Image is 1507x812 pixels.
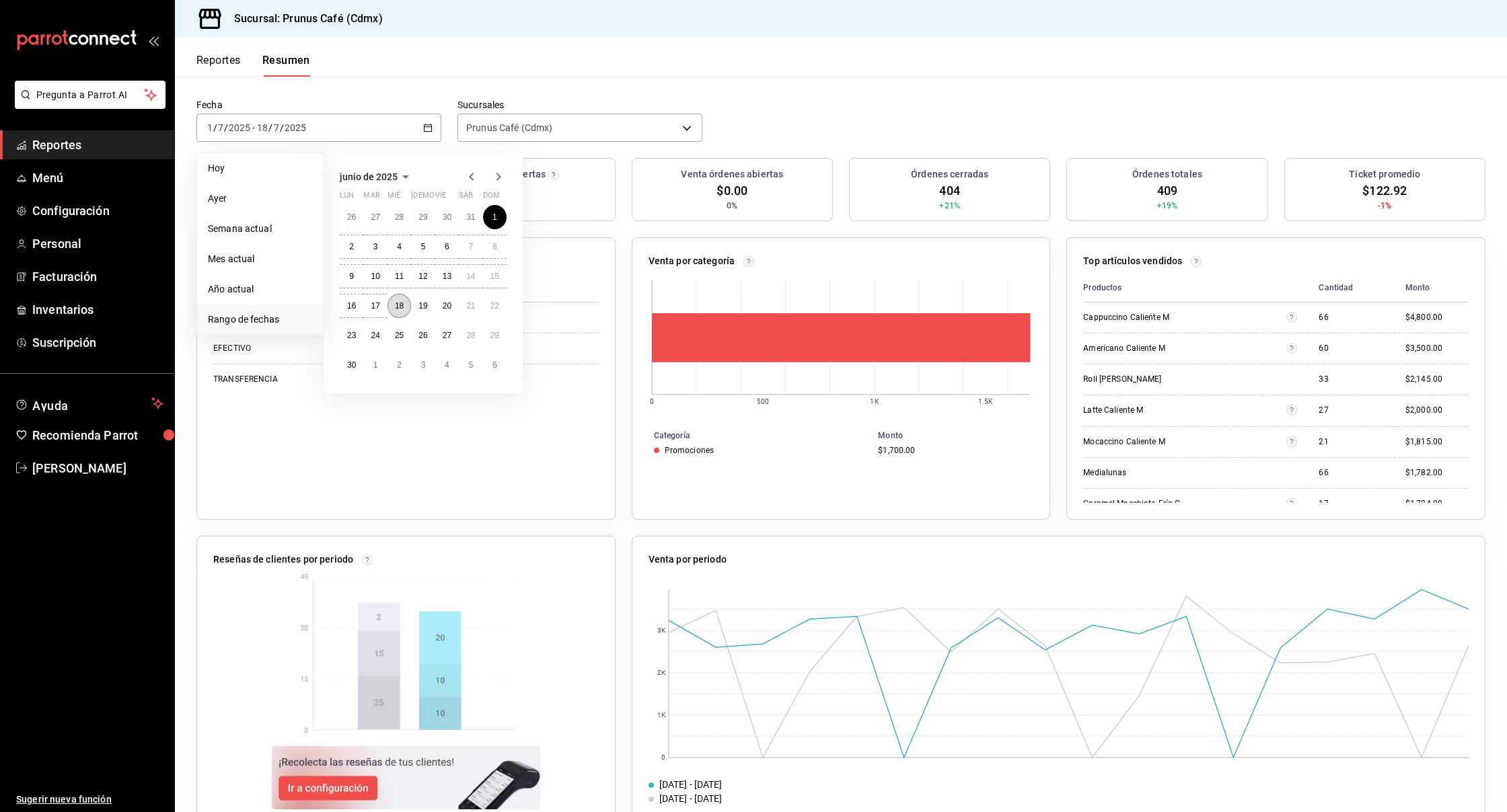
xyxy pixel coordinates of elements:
[492,360,497,370] abbr: 6 de julio de 2025
[1083,274,1308,302] th: Productos
[363,191,379,205] abbr: martes
[371,272,379,281] abbr: 10 de junio de 2025
[397,242,402,251] abbr: 4 de junio de 2025
[32,395,146,411] span: Ayuda
[445,242,449,251] abbr: 6 de junio de 2025
[483,323,507,348] button: 29 de junio de 2025
[388,323,411,348] button: 25 de junio de 2025
[349,272,354,281] abbr: 9 de junio de 2025
[397,360,402,370] abbr: 2 de julio de 2025
[280,122,284,133] span: /
[349,242,354,251] abbr: 2 de junio de 2025
[466,212,475,222] abbr: 31 de mayo de 2025
[9,97,166,112] a: Pregunta a Parrot AI
[16,793,163,807] span: Sugerir nueva función
[466,272,475,281] abbr: 14 de junio de 2025
[32,169,163,187] span: Menú
[459,353,482,377] button: 5 de julio de 2025
[1308,274,1394,302] th: Cantidad
[32,268,163,286] span: Facturación
[340,323,363,348] button: 23 de junio de 2025
[411,191,490,205] abbr: jueves
[657,712,665,719] text: 1K
[1319,498,1383,510] div: 17
[213,122,217,133] span: /
[459,235,482,259] button: 7 de junio de 2025
[347,212,356,222] abbr: 26 de mayo de 2025
[1157,181,1177,200] span: 409
[435,205,459,229] button: 30 de mayo de 2025
[716,181,747,200] span: $0.00
[418,301,427,311] abbr: 19 de junio de 2025
[1286,405,1297,415] svg: Artículos relacionados por el SKU: Latte Caliente M (16.000000), Latte Caliente G (11.000000)
[632,428,873,443] th: Categoría
[395,331,404,340] abbr: 25 de junio de 2025
[466,121,552,134] span: Prunus Café (Cdmx)
[1319,467,1383,479] div: 66
[435,323,459,348] button: 27 de junio de 2025
[483,264,507,288] button: 15 de junio de 2025
[727,200,737,212] span: 0%
[363,353,387,377] button: 1 de julio de 2025
[435,353,459,377] button: 4 de julio de 2025
[435,294,459,318] button: 20 de junio de 2025
[661,754,665,762] text: 0
[659,792,723,806] div: [DATE] - [DATE]
[418,272,427,281] abbr: 12 de junio de 2025
[483,235,507,259] button: 8 de junio de 2025
[1157,200,1178,212] span: +19%
[1319,312,1383,323] div: 66
[340,169,414,185] button: junio de 2025
[435,235,459,259] button: 6 de junio de 2025
[459,191,473,205] abbr: sábado
[347,301,356,311] abbr: 16 de junio de 2025
[32,333,163,352] span: Suscripción
[411,353,435,377] button: 3 de julio de 2025
[1378,200,1391,212] span: -1%
[196,54,241,77] button: Reportes
[445,360,449,370] abbr: 4 de julio de 2025
[213,343,348,354] div: EFECTIVO
[208,252,312,266] span: Mes actual
[207,122,213,133] input: --
[1405,436,1469,448] div: $1,815.00
[1286,343,1297,354] svg: Artículos relacionados por el SKU: Americano Caliente M (40.000000), Americano Caliente G (20.000...
[340,294,363,318] button: 16 de junio de 2025
[459,294,482,318] button: 21 de junio de 2025
[395,301,404,311] abbr: 18 de junio de 2025
[756,398,768,405] text: 500
[32,459,163,477] span: [PERSON_NAME]
[459,323,482,348] button: 28 de junio de 2025
[363,205,387,229] button: 27 de mayo de 2025
[268,122,272,133] span: /
[483,353,507,377] button: 6 de julio de 2025
[490,301,499,311] abbr: 22 de junio de 2025
[32,235,163,253] span: Personal
[208,313,312,327] span: Rango de fechas
[213,374,348,385] div: TRANSFERENCIA
[252,122,255,133] span: -
[262,54,310,77] button: Resumen
[492,212,497,222] abbr: 1 de junio de 2025
[388,191,400,205] abbr: miércoles
[411,235,435,259] button: 5 de junio de 2025
[208,161,312,175] span: Hoy
[388,264,411,288] button: 11 de junio de 2025
[490,272,499,281] abbr: 15 de junio de 2025
[371,331,379,340] abbr: 24 de junio de 2025
[435,191,446,205] abbr: viernes
[490,331,499,340] abbr: 29 de junio de 2025
[32,426,163,444] span: Recomienda Parrot
[1132,167,1202,181] h3: Órdenes totales
[373,242,378,251] abbr: 3 de junio de 2025
[1083,436,1218,448] div: Mocaccino Caliente M
[1395,274,1469,302] th: Monto
[659,778,723,792] div: [DATE] - [DATE]
[1286,312,1297,323] svg: Artículos relacionados por el SKU: Cappuccino Caliente M (48.000000), Cappuccino Caliente G (18.0...
[492,242,497,251] abbr: 8 de junio de 2025
[208,192,312,206] span: Ayer
[1286,436,1297,447] svg: Artículos relacionados por el SKU: Mocaccino Caliente M (12.000000), Mocaccino Caliente G (9.000000)
[32,136,163,154] span: Reportes
[1349,167,1420,181] h3: Ticket promedio
[363,264,387,288] button: 10 de junio de 2025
